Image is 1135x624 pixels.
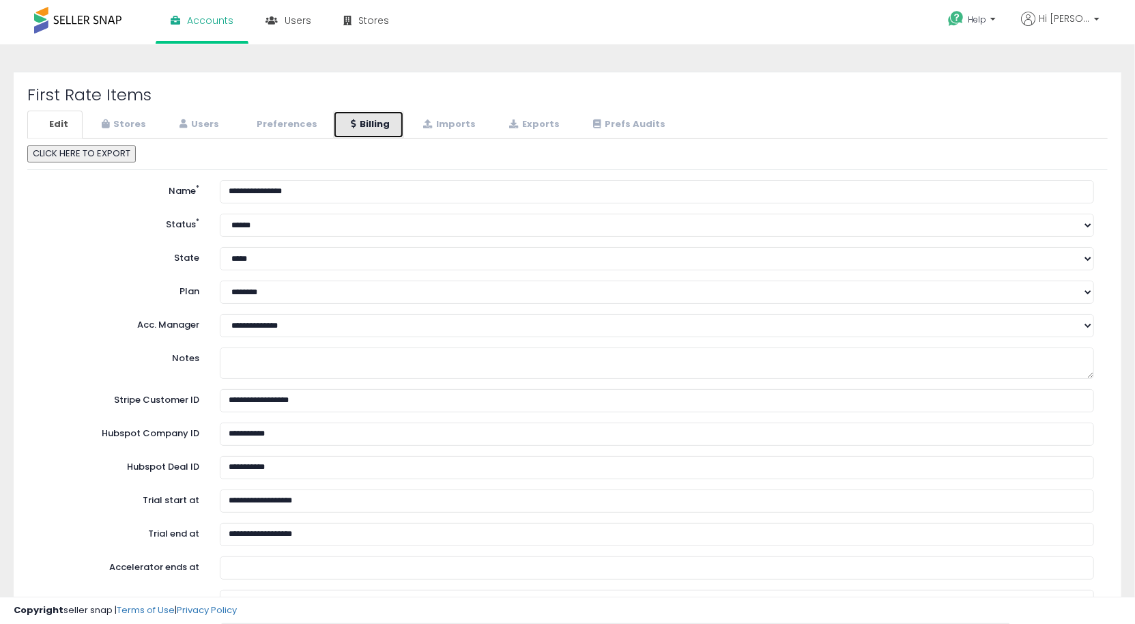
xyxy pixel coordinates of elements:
[117,604,175,616] a: Terms of Use
[162,111,233,139] a: Users
[968,14,986,25] span: Help
[575,111,680,139] a: Prefs Audits
[177,604,237,616] a: Privacy Policy
[235,111,332,139] a: Preferences
[14,604,237,617] div: seller snap | |
[285,14,311,27] span: Users
[491,111,574,139] a: Exports
[31,180,210,198] label: Name
[31,490,210,507] label: Trial start at
[31,456,210,474] label: Hubspot Deal ID
[947,10,964,27] i: Get Help
[31,556,210,574] label: Accelerator ends at
[27,111,83,139] a: Edit
[187,14,233,27] span: Accounts
[31,523,210,541] label: Trial end at
[31,423,210,440] label: Hubspot Company ID
[27,86,1108,104] h2: First Rate Items
[14,604,63,616] strong: Copyright
[31,314,210,332] label: Acc. Manager
[27,145,136,162] button: CLICK HERE TO EXPORT
[1039,12,1090,25] span: Hi [PERSON_NAME]
[31,214,210,231] label: Status
[84,111,160,139] a: Stores
[405,111,490,139] a: Imports
[358,14,389,27] span: Stores
[31,389,210,407] label: Stripe Customer ID
[31,590,210,608] label: Subscribed at
[31,247,210,265] label: State
[31,348,210,365] label: Notes
[333,111,404,139] a: Billing
[1021,12,1100,42] a: Hi [PERSON_NAME]
[31,281,210,298] label: Plan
